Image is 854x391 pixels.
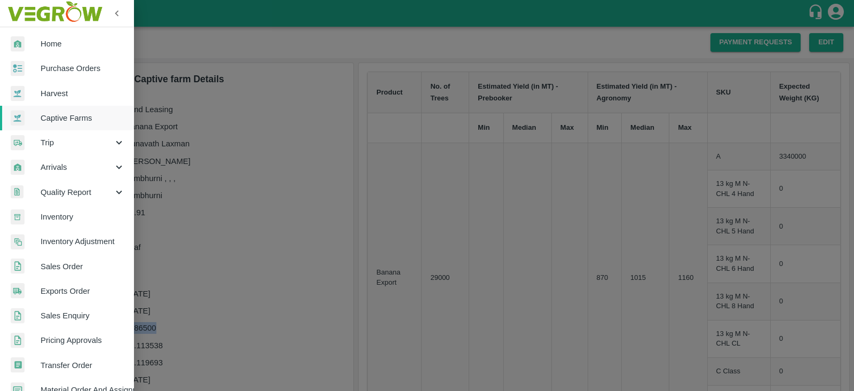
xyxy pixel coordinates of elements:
[11,308,25,324] img: sales
[41,112,125,124] span: Captive Farms
[11,283,25,299] img: shipments
[11,357,25,373] img: whTransfer
[41,261,125,272] span: Sales Order
[11,36,25,52] img: whArrival
[41,161,113,173] span: Arrivals
[11,160,25,175] img: whArrival
[41,359,125,371] span: Transfer Order
[11,61,25,76] img: reciept
[41,211,125,223] span: Inventory
[11,333,25,348] img: sales
[41,137,113,148] span: Trip
[11,135,25,151] img: delivery
[41,62,125,74] span: Purchase Orders
[11,209,25,225] img: whInventory
[41,38,125,50] span: Home
[41,285,125,297] span: Exports Order
[11,185,23,199] img: qualityReport
[41,236,125,247] span: Inventory Adjustment
[41,334,125,346] span: Pricing Approvals
[11,234,25,249] img: inventory
[41,310,125,322] span: Sales Enquiry
[11,85,25,101] img: harvest
[41,186,113,198] span: Quality Report
[41,88,125,99] span: Harvest
[11,259,25,274] img: sales
[11,110,25,126] img: harvest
